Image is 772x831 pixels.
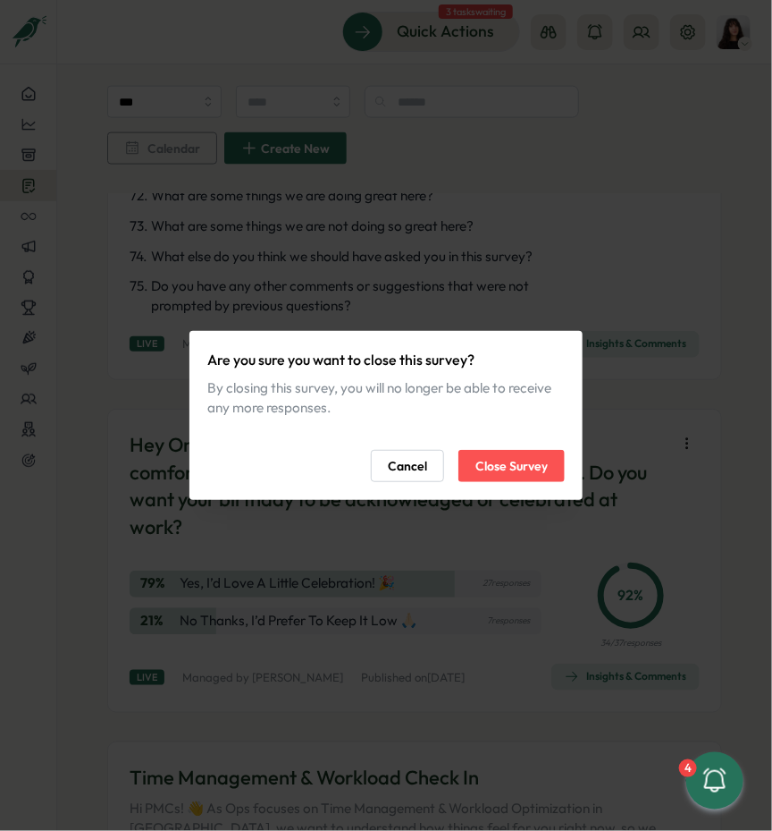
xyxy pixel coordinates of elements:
[371,450,444,482] button: Cancel
[207,349,565,371] p: Are you sure you want to close this survey?
[458,450,565,482] button: Close Survey
[686,752,743,810] button: 4
[679,759,697,777] div: 4
[475,451,548,481] span: Close Survey
[207,378,565,418] div: By closing this survey, you will no longer be able to receive any more responses.
[388,451,427,481] span: Cancel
